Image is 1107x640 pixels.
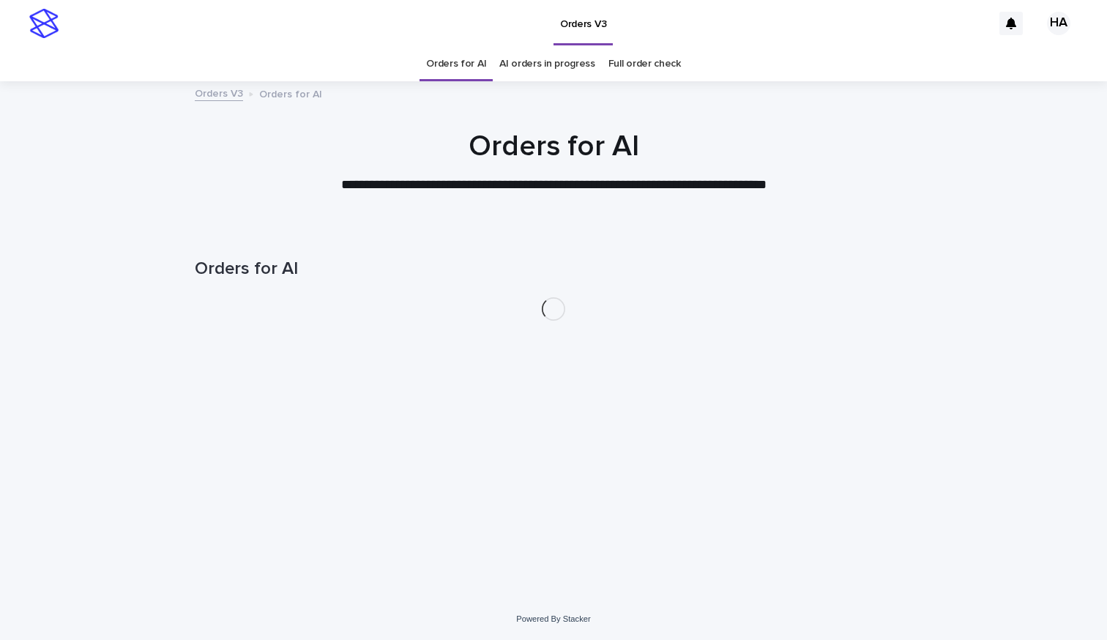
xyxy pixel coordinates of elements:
p: Orders for AI [259,85,322,101]
h1: Orders for AI [195,129,912,164]
img: stacker-logo-s-only.png [29,9,59,38]
a: AI orders in progress [499,47,595,81]
a: Powered By Stacker [516,614,590,623]
h1: Orders for AI [195,258,912,280]
div: HA [1047,12,1070,35]
a: Orders for AI [426,47,486,81]
a: Orders V3 [195,84,243,101]
a: Full order check [608,47,681,81]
